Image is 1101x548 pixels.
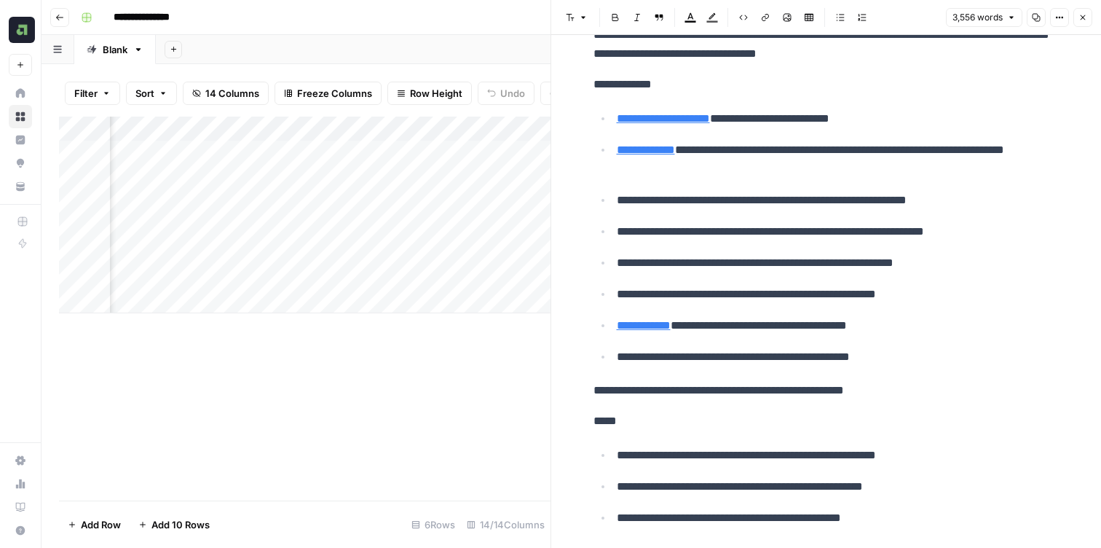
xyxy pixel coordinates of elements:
[406,513,461,536] div: 6 Rows
[9,519,32,542] button: Help + Support
[103,42,127,57] div: Blank
[183,82,269,105] button: 14 Columns
[9,128,32,152] a: Insights
[151,517,210,532] span: Add 10 Rows
[478,82,534,105] button: Undo
[74,86,98,101] span: Filter
[9,175,32,198] a: Your Data
[9,82,32,105] a: Home
[81,517,121,532] span: Add Row
[946,8,1022,27] button: 3,556 words
[275,82,382,105] button: Freeze Columns
[410,86,462,101] span: Row Height
[9,105,32,128] a: Browse
[461,513,550,536] div: 14/14 Columns
[9,472,32,496] a: Usage
[59,513,130,536] button: Add Row
[74,35,156,64] a: Blank
[500,86,525,101] span: Undo
[126,82,177,105] button: Sort
[952,11,1003,24] span: 3,556 words
[9,152,32,175] a: Opportunities
[135,86,154,101] span: Sort
[9,449,32,472] a: Settings
[130,513,218,536] button: Add 10 Rows
[9,12,32,48] button: Workspace: Assembled
[9,496,32,519] a: Learning Hub
[205,86,259,101] span: 14 Columns
[65,82,120,105] button: Filter
[297,86,372,101] span: Freeze Columns
[9,17,35,43] img: Assembled Logo
[387,82,472,105] button: Row Height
